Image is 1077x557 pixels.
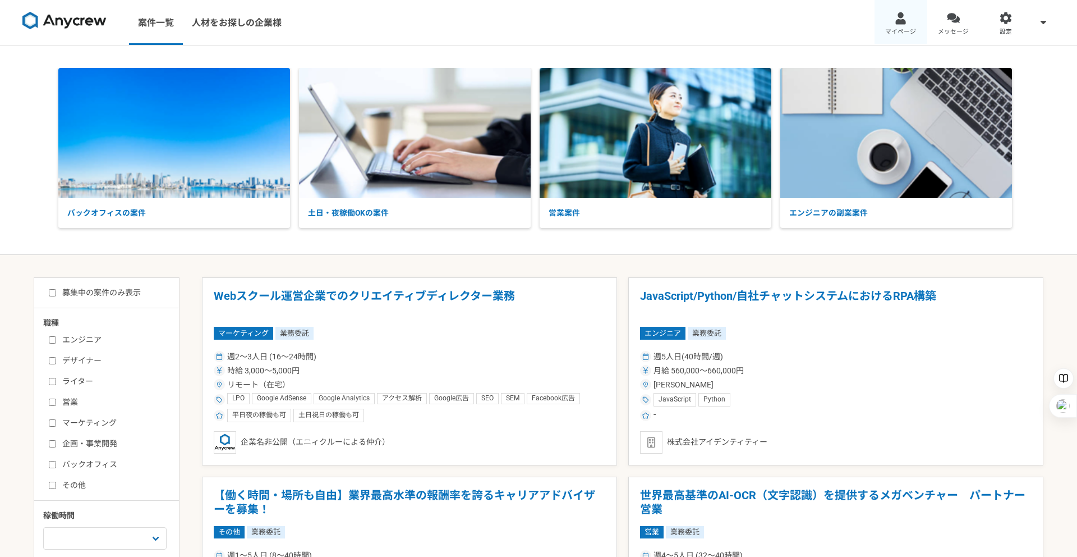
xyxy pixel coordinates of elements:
[49,334,178,346] label: エンジニア
[938,28,969,36] span: メッセージ
[49,480,178,491] label: その他
[216,396,223,403] img: ico_tag-f97210f0.svg
[227,409,291,422] div: 平日夜の稼働も可
[216,381,223,388] img: ico_location_pin-352ac629.svg
[214,431,236,454] img: logo_text_blue_01.png
[49,419,56,427] input: マーケティング
[227,379,290,391] span: リモート（在宅）
[49,336,56,344] input: エンジニア
[540,68,771,229] a: 営業案件
[49,438,178,450] label: 企画・事業開発
[58,198,290,228] p: バックオフィスの案件
[540,198,771,228] p: 営業案件
[49,376,178,387] label: ライター
[49,482,56,489] input: その他
[506,394,519,403] span: SEM
[22,12,107,30] img: 8DqYSo04kwAAAAASUVORK5CYII=
[780,68,1012,198] img: Rectangle_160_2.png
[642,396,649,403] img: ico_tag-f97210f0.svg
[49,396,178,408] label: 営業
[49,461,56,468] input: バックオフィス
[49,440,56,448] input: 企画・事業開発
[299,68,531,198] img: Rectangle_160.png
[780,198,1012,228] p: エンジニアの副業案件
[43,512,75,521] span: 稼働時間
[640,488,1032,517] h1: 世界最高基準のAI-OCR（文字認識）を提供するメガベンチャー パートナー営業
[653,351,723,363] span: 週5人日(40時間/週)
[1000,28,1012,36] span: 設定
[640,431,662,454] img: default_org_logo-42cde973f59100197ec2c8e796e4974ac8490bb5b08a0eb061ff975e4574aa76.png
[49,399,56,406] input: 営業
[216,353,223,360] img: ico_calendar-4541a85f.svg
[319,394,370,403] span: Google Analytics
[227,365,300,377] span: 時給 3,000〜5,000円
[640,289,1032,318] h1: JavaScript/Python/自社チャットシステムにおけるRPA構築
[227,351,316,363] span: 週2〜3人日 (16〜24時間)
[214,289,605,318] h1: Webスクール運営企業でのクリエイティブディレクター業務
[275,327,314,339] span: 業務委託
[532,394,575,403] span: Facebook広告
[43,318,59,327] span: 職種
[481,394,494,403] span: SEO
[382,394,422,403] span: アクセス解析
[642,412,649,419] img: ico_star-c4f7eedc.svg
[642,353,649,360] img: ico_calendar-4541a85f.svg
[640,526,664,538] span: 営業
[540,68,771,198] img: Rectangle_160_4.png
[232,394,245,403] span: LPO
[214,488,605,517] h1: 【働く時間・場所も自由】業界最高水準の報酬率を誇るキャリアアドバイザーを募集！
[299,198,531,228] p: 土日・夜稼働OKの案件
[58,68,290,229] a: バックオフィスの案件
[653,409,656,422] span: -
[666,526,704,538] span: 業務委託
[49,287,141,299] label: 募集中の案件のみ表示
[216,412,223,419] img: ico_star-c4f7eedc.svg
[688,327,726,339] span: 業務委託
[257,394,306,403] span: Google AdSense
[49,289,56,296] input: 募集中の案件のみ表示
[293,409,364,422] div: 土日祝日の稼働も可
[216,367,223,374] img: ico_currency_yen-76ea2c4c.svg
[214,526,245,538] span: その他
[214,327,273,339] span: マーケティング
[653,365,744,377] span: 月給 560,000〜660,000円
[247,526,285,538] span: 業務委託
[49,459,178,471] label: バックオフィス
[49,417,178,429] label: マーケティング
[642,381,649,388] img: ico_location_pin-352ac629.svg
[49,378,56,385] input: ライター
[214,431,605,454] div: 企業名非公開（エニィクルーによる仲介）
[49,355,178,367] label: デザイナー
[299,68,531,229] a: 土日・夜稼働OKの案件
[653,379,714,391] span: [PERSON_NAME]
[780,68,1012,229] a: エンジニアの副業案件
[640,431,1032,454] div: 株式会社アイデンティティー
[885,28,916,36] span: マイページ
[434,394,469,403] span: Google広告
[640,327,685,339] span: エンジニア
[659,395,691,404] span: JavaScript
[703,395,725,404] span: Python
[642,367,649,374] img: ico_currency_yen-76ea2c4c.svg
[49,357,56,364] input: デザイナー
[58,68,290,198] img: Rectangle_160_3.png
